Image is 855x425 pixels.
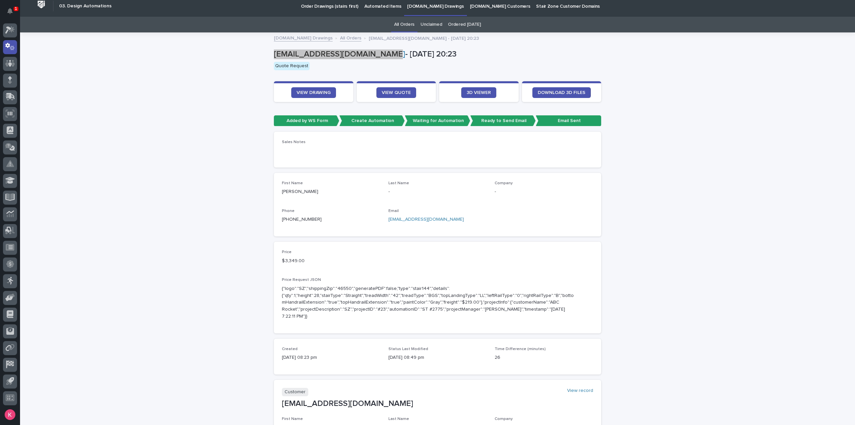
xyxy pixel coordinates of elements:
a: VIEW QUOTE [376,87,416,98]
a: [EMAIL_ADDRESS][DOMAIN_NAME] [274,50,405,58]
span: Created [282,347,298,351]
a: [PHONE_NUMBER] [282,217,322,222]
p: Ready to Send Email [470,115,536,126]
span: Price Request JSON [282,278,321,282]
p: Email Sent [536,115,601,126]
a: All Orders [394,17,414,32]
span: Email [388,209,399,213]
span: Last Name [388,181,409,185]
div: Notifications1 [8,8,17,19]
p: - [495,188,593,195]
p: - [DATE] 20:23 [274,49,598,59]
p: [PERSON_NAME] [282,188,380,195]
a: [EMAIL_ADDRESS][DOMAIN_NAME] [388,217,464,222]
a: 3D VIEWER [461,87,496,98]
p: Waiting for Automation [405,115,470,126]
p: {"logo":"SZ","shippingZip":"46550","generatePDF":false,"type":"stair144","details":{"qty":1,"heig... [282,285,577,320]
a: View record [567,388,593,394]
p: Added by WS Form [274,115,339,126]
span: Sales Notes [282,140,306,144]
a: DOWNLOAD 3D FILES [532,87,591,98]
span: Status Last Modified [388,347,428,351]
a: VIEW DRAWING [291,87,336,98]
a: Ordered [DATE] [448,17,481,32]
button: Notifications [3,4,17,18]
a: Unclaimed [420,17,442,32]
a: All Orders [340,34,361,41]
span: Company [495,181,513,185]
p: [EMAIL_ADDRESS][DOMAIN_NAME] [282,399,593,409]
button: users-avatar [3,408,17,422]
span: VIEW QUOTE [382,90,411,95]
span: Last Name [388,417,409,421]
p: $ 3,349.00 [282,257,380,264]
p: [EMAIL_ADDRESS][DOMAIN_NAME] - [DATE] 20:23 [369,34,479,41]
a: [DOMAIN_NAME] Drawings [274,34,333,41]
p: 26 [495,354,593,361]
p: Customer [282,388,308,396]
p: [DATE] 08:23 pm [282,354,380,361]
span: 3D VIEWER [467,90,491,95]
span: First Name [282,181,303,185]
p: [DATE] 08:49 pm [388,354,487,361]
span: First Name [282,417,303,421]
span: Price [282,250,292,254]
span: VIEW DRAWING [297,90,331,95]
span: Company [495,417,513,421]
h2: 03. Design Automations [59,3,112,9]
p: 1 [15,6,17,11]
div: Quote Request [274,62,310,70]
p: - [388,188,487,195]
span: Phone [282,209,295,213]
p: Create Automation [339,115,405,126]
span: DOWNLOAD 3D FILES [538,90,585,95]
span: Time Difference (minutes) [495,347,546,351]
